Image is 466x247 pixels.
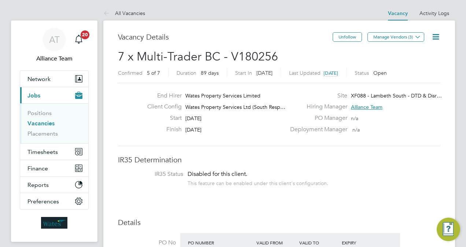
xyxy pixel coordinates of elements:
[177,70,196,76] label: Duration
[188,178,328,187] div: This feature can be enabled under this client's configuration.
[20,217,89,229] a: Go to home page
[27,75,51,82] span: Network
[81,30,89,39] span: 20
[27,92,40,99] span: Jobs
[141,114,182,122] label: Start
[351,92,442,99] span: XF088 - Lambeth South - DTD & Disr…
[11,21,97,242] nav: Main navigation
[256,70,273,76] span: [DATE]
[27,148,58,155] span: Timesheets
[71,28,86,51] a: 20
[118,32,333,42] h3: Vacancy Details
[118,155,440,165] h3: IR35 Determination
[27,110,52,117] a: Positions
[437,218,460,241] button: Engage Resource Center
[388,10,408,16] a: Vacancy
[118,239,176,247] label: PO No
[323,70,338,76] span: [DATE]
[185,126,201,133] span: [DATE]
[185,115,201,122] span: [DATE]
[20,28,89,63] a: ATAlliance Team
[118,49,278,64] span: 7 x Multi-Trader BC - V180256
[185,104,285,110] span: Wates Property Services Ltd (South Resp…
[286,103,347,111] label: Hiring Manager
[367,32,424,42] button: Manage Vendors (3)
[351,104,382,110] span: Alliance Team
[351,115,358,122] span: n/a
[125,170,183,178] label: IR35 Status
[141,92,182,100] label: End Hirer
[289,70,321,76] label: Last Updated
[118,70,143,76] label: Confirmed
[20,177,88,193] button: Reports
[373,70,387,76] span: Open
[20,87,88,103] button: Jobs
[286,126,347,133] label: Deployment Manager
[235,70,252,76] label: Start In
[20,54,89,63] span: Alliance Team
[185,92,260,99] span: Wates Property Services Limited
[27,120,55,127] a: Vacancies
[201,70,219,76] span: 89 days
[20,71,88,87] button: Network
[333,32,362,42] button: Unfollow
[355,70,369,76] label: Status
[20,193,88,209] button: Preferences
[352,126,360,133] span: n/a
[419,10,449,16] a: Activity Logs
[27,198,59,205] span: Preferences
[20,160,88,176] button: Finance
[118,218,440,227] h3: Details
[49,35,60,44] span: AT
[147,70,160,76] span: 5 of 7
[141,126,182,133] label: Finish
[286,92,347,100] label: Site
[286,114,347,122] label: PO Manager
[141,103,182,111] label: Client Config
[41,217,67,229] img: wates-logo-retina.png
[20,144,88,160] button: Timesheets
[103,10,145,16] a: All Vacancies
[27,165,48,172] span: Finance
[20,103,88,143] div: Jobs
[27,181,49,188] span: Reports
[188,170,247,178] span: Disabled for this client.
[27,130,58,137] a: Placements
